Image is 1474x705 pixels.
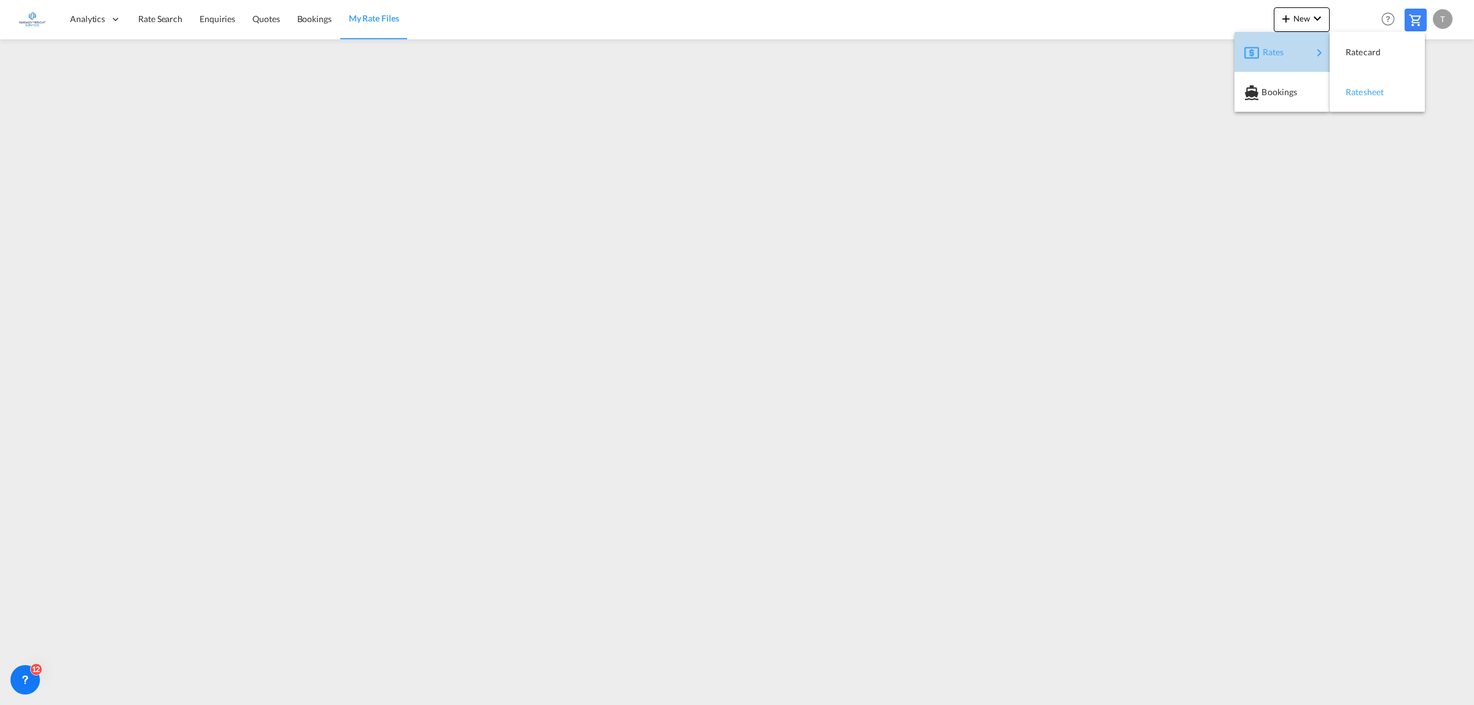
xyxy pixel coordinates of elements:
[1339,77,1415,107] div: Ratesheet
[1263,40,1277,64] span: Rates
[1234,72,1330,112] button: Bookings
[1346,40,1359,64] span: Ratecard
[1244,77,1320,107] div: Bookings
[1346,80,1359,104] span: Ratesheet
[1312,45,1327,60] md-icon: icon-chevron-right
[1261,80,1275,104] span: Bookings
[1339,37,1415,68] div: Ratecard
